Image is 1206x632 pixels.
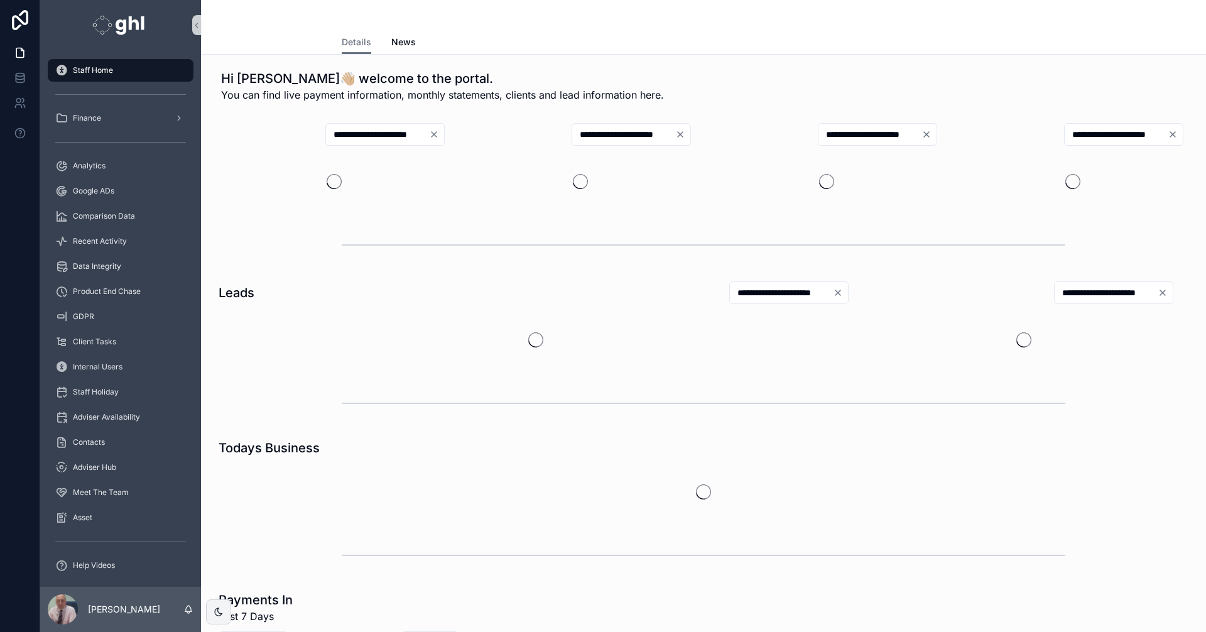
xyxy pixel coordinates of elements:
a: Asset [48,506,193,529]
span: Internal Users [73,362,122,372]
span: Recent Activity [73,236,127,246]
span: GDPR [73,312,94,322]
span: Product End Chase [73,286,141,297]
a: Staff Home [48,59,193,82]
div: scrollable content [40,50,201,587]
span: Analytics [73,161,106,171]
a: Analytics [48,155,193,177]
a: Product End Chase [48,280,193,303]
h1: Payments In [219,591,293,609]
a: Contacts [48,431,193,454]
span: Staff Holiday [73,387,119,397]
button: Clear [833,288,848,298]
span: Adviser Availability [73,412,140,422]
span: Contacts [73,437,105,447]
button: Clear [429,129,444,139]
span: You can find live payment information, monthly statements, clients and lead information here. [221,87,664,102]
a: Recent Activity [48,230,193,253]
a: Data Integrity [48,255,193,278]
span: Client Tasks [73,337,116,347]
button: Clear [1168,129,1183,139]
a: Client Tasks [48,330,193,353]
span: Data Integrity [73,261,121,271]
span: Staff Home [73,65,113,75]
a: GDPR [48,305,193,328]
span: Asset [73,513,92,523]
a: Internal Users [48,356,193,378]
h1: Todays Business [219,439,320,457]
span: Details [342,36,371,48]
h1: Leads [219,284,254,302]
h1: Hi [PERSON_NAME]👋🏼 welcome to the portal. [221,70,664,87]
span: Comparison Data [73,211,135,221]
button: Clear [921,129,937,139]
span: Meet The Team [73,488,129,498]
button: Clear [675,129,690,139]
a: News [391,31,416,56]
a: Staff Holiday [48,381,193,403]
button: Clear [1158,288,1173,298]
a: Google ADs [48,180,193,202]
a: Finance [48,107,193,129]
span: News [391,36,416,48]
span: Help Videos [73,560,115,570]
a: Comparison Data [48,205,193,227]
span: Last 7 Days [219,609,293,624]
a: Adviser Hub [48,456,193,479]
a: Meet The Team [48,481,193,504]
span: Finance [73,113,101,123]
a: Adviser Availability [48,406,193,428]
p: [PERSON_NAME] [88,603,160,616]
span: Google ADs [73,186,114,196]
span: Adviser Hub [73,462,116,472]
a: Help Videos [48,554,193,577]
img: App logo [92,15,148,35]
a: Details [342,31,371,55]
